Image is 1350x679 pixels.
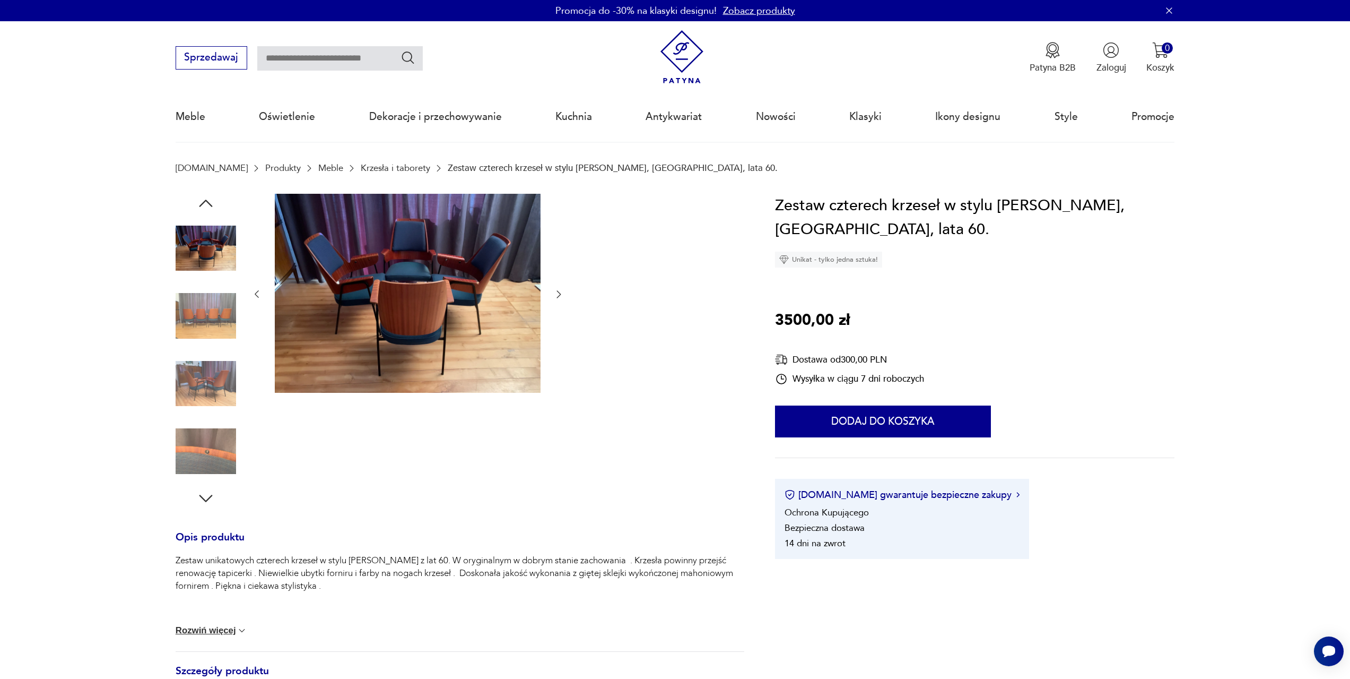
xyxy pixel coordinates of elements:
p: Zestaw unikatowych czterech krzeseł w stylu [PERSON_NAME] z lat 60. W oryginalnym w dobrym stanie... [176,554,744,592]
p: Patyna B2B [1030,62,1076,74]
p: Koszyk [1146,62,1174,74]
a: Klasyki [849,92,882,141]
a: Zobacz produkty [723,4,795,18]
a: Sprzedawaj [176,54,247,63]
li: 14 dni na zwrot [785,537,846,549]
button: 0Koszyk [1146,42,1174,74]
img: Ikona diamentu [779,255,789,264]
button: Rozwiń więcej [176,625,248,636]
h3: Opis produktu [176,534,744,555]
a: Oświetlenie [259,92,315,141]
a: Produkty [265,163,301,173]
li: Ochrona Kupującego [785,506,869,519]
div: 0 [1162,42,1173,54]
p: Zaloguj [1096,62,1126,74]
h1: Zestaw czterech krzeseł w stylu [PERSON_NAME], [GEOGRAPHIC_DATA], lata 60. [775,194,1174,242]
img: Patyna - sklep z meblami i dekoracjami vintage [655,30,709,84]
img: Ikona medalu [1044,42,1061,58]
img: Ikonka użytkownika [1103,42,1119,58]
img: chevron down [237,625,247,636]
button: Dodaj do koszyka [775,406,991,437]
img: Ikona koszyka [1152,42,1169,58]
a: Nowości [756,92,796,141]
p: Zestaw czterech krzeseł w stylu [PERSON_NAME], [GEOGRAPHIC_DATA], lata 60. [448,163,778,173]
a: Promocje [1131,92,1174,141]
img: Zdjęcie produktu Zestaw czterech krzeseł w stylu Hanno Von Gustedta, Austria, lata 60. [176,286,236,346]
li: Bezpieczna dostawa [785,522,865,534]
button: Szukaj [400,50,416,65]
div: Unikat - tylko jedna sztuka! [775,252,882,268]
img: Zdjęcie produktu Zestaw czterech krzeseł w stylu Hanno Von Gustedta, Austria, lata 60. [275,194,541,393]
div: Dostawa od 300,00 PLN [775,353,924,366]
button: [DOMAIN_NAME] gwarantuje bezpieczne zakupy [785,488,1020,502]
a: Style [1055,92,1078,141]
a: Ikona medaluPatyna B2B [1030,42,1076,74]
p: 3500,00 zł [775,308,850,333]
a: Meble [176,92,205,141]
iframe: Smartsupp widget button [1314,637,1344,666]
a: Kuchnia [555,92,592,141]
img: Ikona dostawy [775,353,788,366]
img: Zdjęcie produktu Zestaw czterech krzeseł w stylu Hanno Von Gustedta, Austria, lata 60. [176,421,236,482]
img: Zdjęcie produktu Zestaw czterech krzeseł w stylu Hanno Von Gustedta, Austria, lata 60. [176,354,236,414]
a: Dekoracje i przechowywanie [369,92,502,141]
p: Promocja do -30% na klasyki designu! [555,4,717,18]
button: Zaloguj [1096,42,1126,74]
button: Sprzedawaj [176,46,247,70]
a: Krzesła i taborety [361,163,430,173]
a: [DOMAIN_NAME] [176,163,248,173]
button: Patyna B2B [1030,42,1076,74]
a: Ikony designu [935,92,1000,141]
img: Ikona strzałki w prawo [1016,492,1020,497]
a: Antykwariat [646,92,702,141]
a: Meble [318,163,343,173]
div: Wysyłka w ciągu 7 dni roboczych [775,373,924,385]
img: Ikona certyfikatu [785,489,795,500]
img: Zdjęcie produktu Zestaw czterech krzeseł w stylu Hanno Von Gustedta, Austria, lata 60. [176,218,236,279]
